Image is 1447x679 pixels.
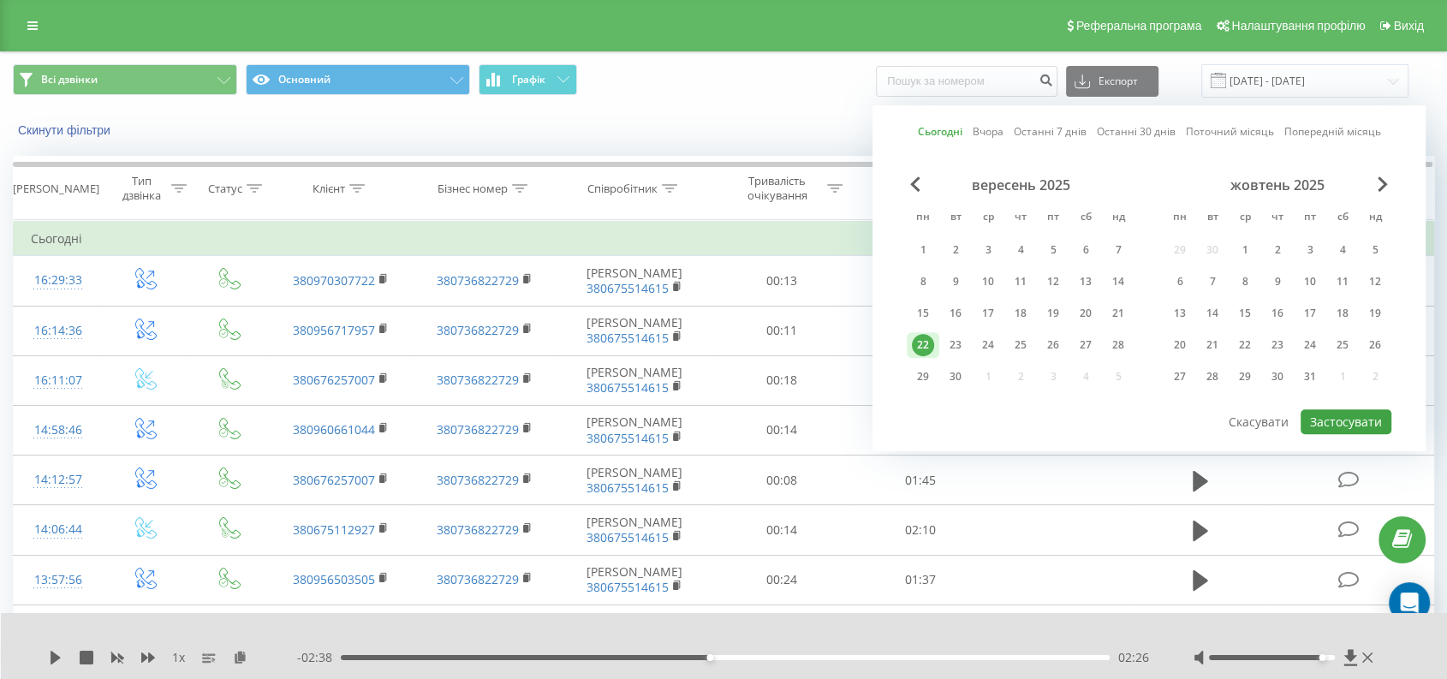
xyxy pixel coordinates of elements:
[557,605,712,654] td: [PERSON_NAME]
[1234,239,1256,261] div: 1
[851,405,990,455] td: 01:11
[1294,332,1326,358] div: пт 24 жовт 2025 р.
[1299,366,1321,388] div: 31
[1169,366,1191,388] div: 27
[1066,66,1158,97] button: Експорт
[31,463,85,497] div: 14:12:57
[1326,301,1359,326] div: сб 18 жовт 2025 р.
[1009,239,1032,261] div: 4
[587,182,658,196] div: Співробітник
[557,256,712,306] td: [PERSON_NAME]
[712,505,851,555] td: 00:14
[1042,239,1064,261] div: 5
[14,222,1434,256] td: Сьогодні
[1229,364,1261,390] div: ср 29 жовт 2025 р.
[1331,271,1354,293] div: 11
[1266,302,1289,325] div: 16
[1076,19,1202,33] span: Реферальна програма
[293,521,375,538] a: 380675112927
[1261,332,1294,358] div: чт 23 жовт 2025 р.
[1261,364,1294,390] div: чт 30 жовт 2025 р.
[1200,205,1225,231] abbr: вівторок
[1299,302,1321,325] div: 17
[1164,364,1196,390] div: пн 27 жовт 2025 р.
[557,456,712,505] td: [PERSON_NAME]
[1069,269,1102,295] div: сб 13 вер 2025 р.
[851,555,990,605] td: 01:37
[851,256,990,306] td: 01:42
[1231,19,1365,33] span: Налаштування профілю
[1326,269,1359,295] div: сб 11 жовт 2025 р.
[1102,237,1134,263] div: нд 7 вер 2025 р.
[557,306,712,355] td: [PERSON_NAME]
[1261,269,1294,295] div: чт 9 жовт 2025 р.
[975,205,1001,231] abbr: середа
[1037,301,1069,326] div: пт 19 вер 2025 р.
[587,379,669,396] a: 380675514615
[1069,332,1102,358] div: сб 27 вер 2025 р.
[939,364,972,390] div: вт 30 вер 2025 р.
[31,414,85,447] div: 14:58:46
[437,322,519,338] a: 380736822729
[1196,269,1229,295] div: вт 7 жовт 2025 р.
[1075,334,1097,356] div: 27
[944,366,967,388] div: 30
[1261,237,1294,263] div: чт 2 жовт 2025 р.
[117,174,167,203] div: Тип дзвінка
[1009,302,1032,325] div: 18
[246,64,470,95] button: Основний
[437,472,519,488] a: 380736822729
[1294,237,1326,263] div: пт 3 жовт 2025 р.
[1261,301,1294,326] div: чт 16 жовт 2025 р.
[1073,205,1099,231] abbr: субота
[1042,302,1064,325] div: 19
[1167,205,1193,231] abbr: понеділок
[1042,271,1064,293] div: 12
[1105,205,1131,231] abbr: неділя
[1040,205,1066,231] abbr: п’ятниця
[1102,332,1134,358] div: нд 28 вер 2025 р.
[587,430,669,446] a: 380675514615
[851,605,990,654] td: 01:15
[1359,301,1391,326] div: нд 19 жовт 2025 р.
[13,122,119,138] button: Скинути фільтри
[1037,269,1069,295] div: пт 12 вер 2025 р.
[437,521,519,538] a: 380736822729
[313,182,345,196] div: Клієнт
[939,237,972,263] div: вт 2 вер 2025 р.
[1364,271,1386,293] div: 12
[1009,271,1032,293] div: 11
[31,513,85,546] div: 14:06:44
[1326,237,1359,263] div: сб 4 жовт 2025 р.
[1362,205,1388,231] abbr: неділя
[1229,301,1261,326] div: ср 15 жовт 2025 р.
[1164,332,1196,358] div: пн 20 жовт 2025 р.
[712,605,851,654] td: 00:09
[557,555,712,605] td: [PERSON_NAME]
[437,571,519,587] a: 380736822729
[851,505,990,555] td: 02:10
[1294,269,1326,295] div: пт 10 жовт 2025 р.
[1232,205,1258,231] abbr: середа
[438,182,508,196] div: Бізнес номер
[939,269,972,295] div: вт 9 вер 2025 р.
[972,237,1004,263] div: ср 3 вер 2025 р.
[977,239,999,261] div: 3
[13,64,237,95] button: Всі дзвінки
[31,364,85,397] div: 16:11:07
[1234,334,1256,356] div: 22
[912,334,934,356] div: 22
[944,334,967,356] div: 23
[293,372,375,388] a: 380676257007
[1196,301,1229,326] div: вт 14 жовт 2025 р.
[1331,334,1354,356] div: 25
[972,269,1004,295] div: ср 10 вер 2025 р.
[973,124,1003,140] a: Вчора
[1097,124,1176,140] a: Останні 30 днів
[587,330,669,346] a: 380675514615
[1042,334,1064,356] div: 26
[31,314,85,348] div: 16:14:36
[1319,654,1325,661] div: Accessibility label
[1266,271,1289,293] div: 9
[1196,332,1229,358] div: вт 21 жовт 2025 р.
